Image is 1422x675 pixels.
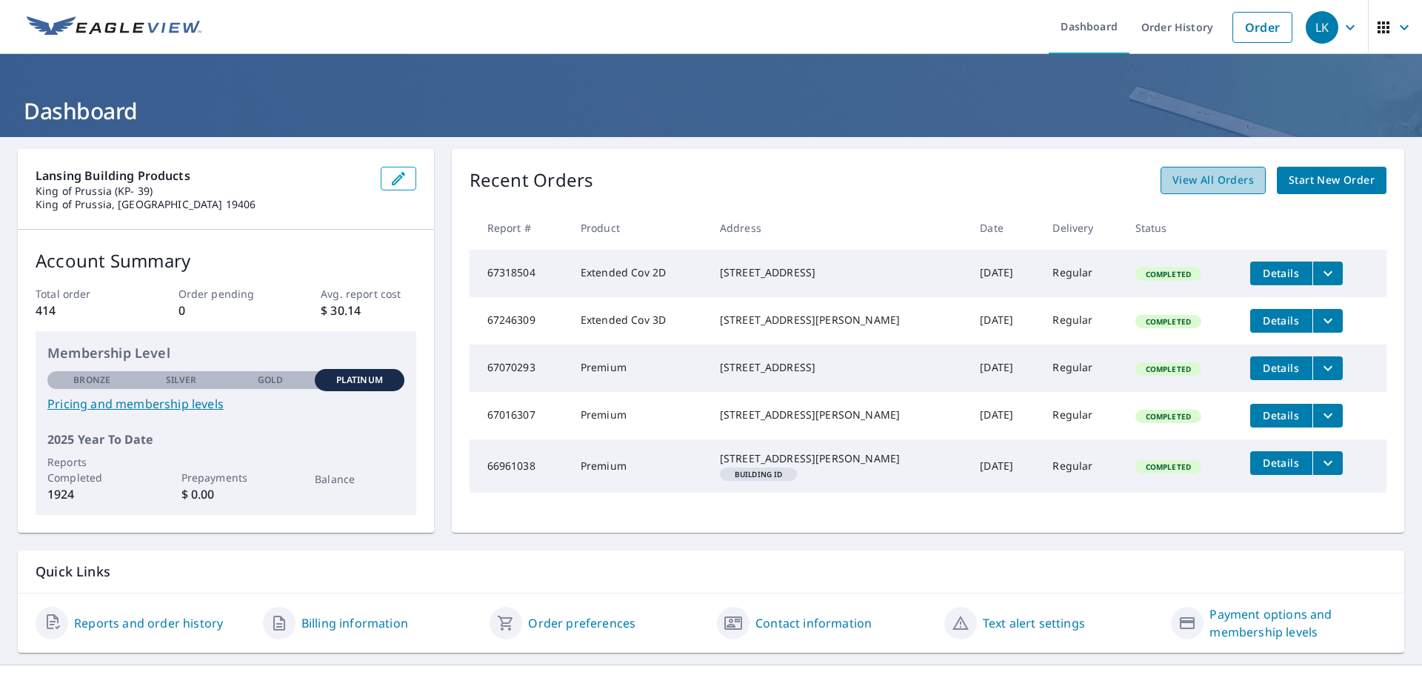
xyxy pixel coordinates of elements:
a: Order preferences [528,614,635,632]
span: Details [1259,266,1303,280]
th: Status [1124,206,1238,250]
p: Recent Orders [470,167,594,194]
p: Account Summary [36,247,416,274]
button: filesDropdownBtn-67246309 [1312,309,1343,333]
td: Premium [569,392,708,439]
span: Details [1259,408,1303,422]
th: Date [968,206,1041,250]
div: LK [1306,11,1338,44]
span: Completed [1137,316,1200,327]
p: Lansing Building Products [36,167,369,184]
p: Order pending [178,286,273,302]
p: King of Prussia (KP- 39) [36,184,369,198]
a: Pricing and membership levels [47,395,404,413]
td: [DATE] [968,439,1041,493]
span: Completed [1137,269,1200,279]
td: Premium [569,439,708,493]
span: Start New Order [1289,171,1375,190]
p: Reports Completed [47,454,136,485]
td: Premium [569,345,708,392]
td: [DATE] [968,297,1041,345]
div: [STREET_ADDRESS] [720,360,956,375]
td: [DATE] [968,250,1041,297]
p: Avg. report cost [321,286,415,302]
a: Payment options and membership levels [1209,605,1386,641]
a: Text alert settings [983,614,1085,632]
a: Order [1232,12,1292,43]
td: 66961038 [470,439,569,493]
td: [DATE] [968,345,1041,392]
td: Regular [1041,439,1123,493]
td: 67070293 [470,345,569,392]
td: 67318504 [470,250,569,297]
p: 1924 [47,485,136,503]
button: detailsBtn-67016307 [1250,404,1312,428]
td: 67016307 [470,392,569,439]
button: detailsBtn-66961038 [1250,451,1312,475]
span: Completed [1137,364,1200,374]
div: [STREET_ADDRESS][PERSON_NAME] [720,313,956,327]
a: Billing information [301,614,408,632]
p: $ 0.00 [181,485,270,503]
p: Bronze [73,373,110,387]
p: 2025 Year To Date [47,430,404,448]
h1: Dashboard [18,96,1404,126]
p: Gold [258,373,283,387]
div: [STREET_ADDRESS] [720,265,956,280]
p: Silver [166,373,197,387]
th: Product [569,206,708,250]
a: Contact information [755,614,872,632]
span: View All Orders [1172,171,1254,190]
p: Membership Level [47,343,404,363]
a: View All Orders [1161,167,1266,194]
th: Address [708,206,968,250]
button: filesDropdownBtn-66961038 [1312,451,1343,475]
button: filesDropdownBtn-67318504 [1312,262,1343,285]
p: King of Prussia, [GEOGRAPHIC_DATA] 19406 [36,198,369,211]
p: Quick Links [36,562,1386,581]
p: Balance [315,471,404,487]
th: Report # [470,206,569,250]
button: detailsBtn-67318504 [1250,262,1312,285]
td: Regular [1041,345,1123,392]
td: [DATE] [968,392,1041,439]
button: filesDropdownBtn-67070293 [1312,356,1343,380]
span: Details [1259,361,1303,375]
span: Details [1259,456,1303,470]
p: Total order [36,286,130,302]
span: Completed [1137,411,1200,422]
a: Start New Order [1277,167,1386,194]
p: Prepayments [181,470,270,485]
td: Extended Cov 3D [569,297,708,345]
td: 67246309 [470,297,569,345]
p: $ 30.14 [321,302,415,319]
td: Regular [1041,392,1123,439]
td: Extended Cov 2D [569,250,708,297]
td: Regular [1041,297,1123,345]
button: detailsBtn-67070293 [1250,356,1312,380]
div: [STREET_ADDRESS][PERSON_NAME] [720,451,956,466]
td: Regular [1041,250,1123,297]
p: 0 [178,302,273,319]
span: Completed [1137,462,1200,472]
a: Reports and order history [74,614,223,632]
button: detailsBtn-67246309 [1250,309,1312,333]
span: Details [1259,313,1303,327]
p: 414 [36,302,130,319]
th: Delivery [1041,206,1123,250]
p: Platinum [336,373,383,387]
em: Building ID [735,470,783,478]
button: filesDropdownBtn-67016307 [1312,404,1343,428]
img: EV Logo [27,16,201,39]
div: [STREET_ADDRESS][PERSON_NAME] [720,408,956,422]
